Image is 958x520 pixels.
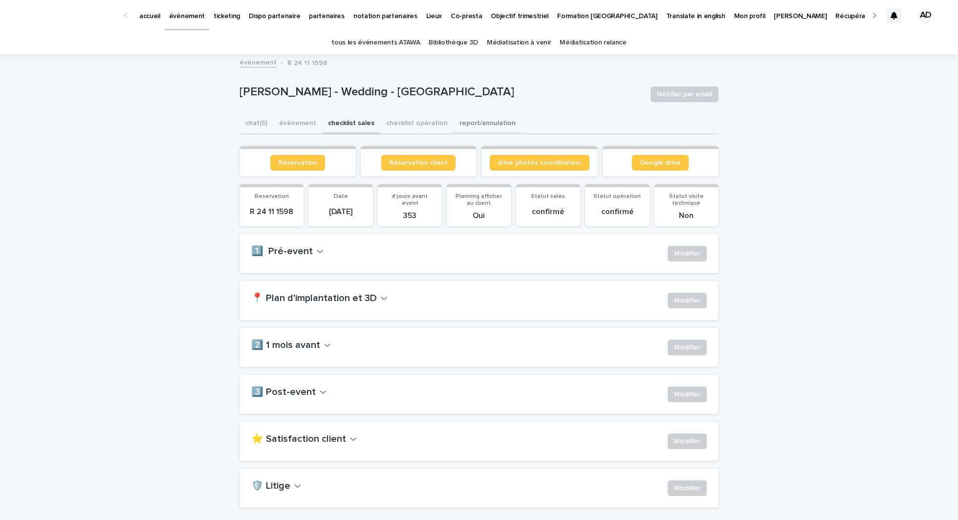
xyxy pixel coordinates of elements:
button: Modifier [668,433,707,449]
p: 353 [384,211,436,220]
button: Modifier [668,340,707,355]
h2: 2️⃣ 1 mois avant [251,340,320,351]
button: Modifier [668,387,707,402]
a: drive photos coordinateur [490,155,589,171]
button: 🛡️ Litige [251,480,301,492]
p: confirmé [522,207,574,217]
p: Oui [453,211,505,220]
button: 1️⃣ Pré-event [251,246,324,258]
span: Modifier [674,390,700,399]
a: Google drive [632,155,689,171]
span: Modifier [674,436,700,446]
span: Statut visite technique [669,194,704,206]
button: ⭐ Satisfaction client [251,433,357,445]
p: R 24 11 1598 [287,57,327,67]
a: Médiatisation à venir [487,31,551,54]
button: Modifier [668,293,707,308]
a: tous les événements ATAWA [331,31,420,54]
button: checklist opération [380,114,454,134]
p: R 24 11 1598 [245,207,298,217]
h2: 🛡️ Litige [251,480,290,492]
button: chat (5) [239,114,273,134]
span: Date [334,194,348,199]
span: # jours avant event [392,194,428,206]
button: événement [273,114,322,134]
button: 📍 Plan d'implantation et 3D [251,293,388,304]
span: Réservation [278,159,317,166]
span: Reservation [255,194,289,199]
p: [PERSON_NAME] - Wedding - [GEOGRAPHIC_DATA] [239,85,643,99]
div: AD [918,8,934,23]
button: 2️⃣ 1 mois avant [251,340,331,351]
span: Planning afficher au client [456,194,502,206]
a: Bibliothèque 3D [429,31,478,54]
a: événement [239,56,277,67]
button: 3️⃣ Post-event [251,387,327,398]
span: Notifier par email [657,89,712,99]
h2: 3️⃣ Post-event [251,387,316,398]
p: Non [660,211,713,220]
img: Ls34BcGeRexTGTNfXpUC [20,6,114,25]
button: Modifier [668,246,707,261]
span: Google drive [640,159,681,166]
button: Modifier [668,480,707,496]
p: confirmé [591,207,643,217]
h2: 1️⃣ Pré-event [251,246,313,258]
span: Modifier [674,343,700,352]
span: Modifier [674,249,700,259]
button: checklist sales [322,114,380,134]
h2: 📍 Plan d'implantation et 3D [251,293,377,304]
span: Statut sales [531,194,565,199]
h2: ⭐ Satisfaction client [251,433,346,445]
span: Réservation client [389,159,448,166]
a: Réservation [270,155,325,171]
a: Réservation client [381,155,456,171]
p: [DATE] [314,207,367,217]
span: Statut opération [593,194,641,199]
span: Modifier [674,483,700,493]
button: report/annulation [454,114,522,134]
span: Modifier [674,296,700,305]
span: drive photos coordinateur [498,159,582,166]
a: Médiatisation relance [560,31,627,54]
button: Notifier par email [651,87,718,102]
